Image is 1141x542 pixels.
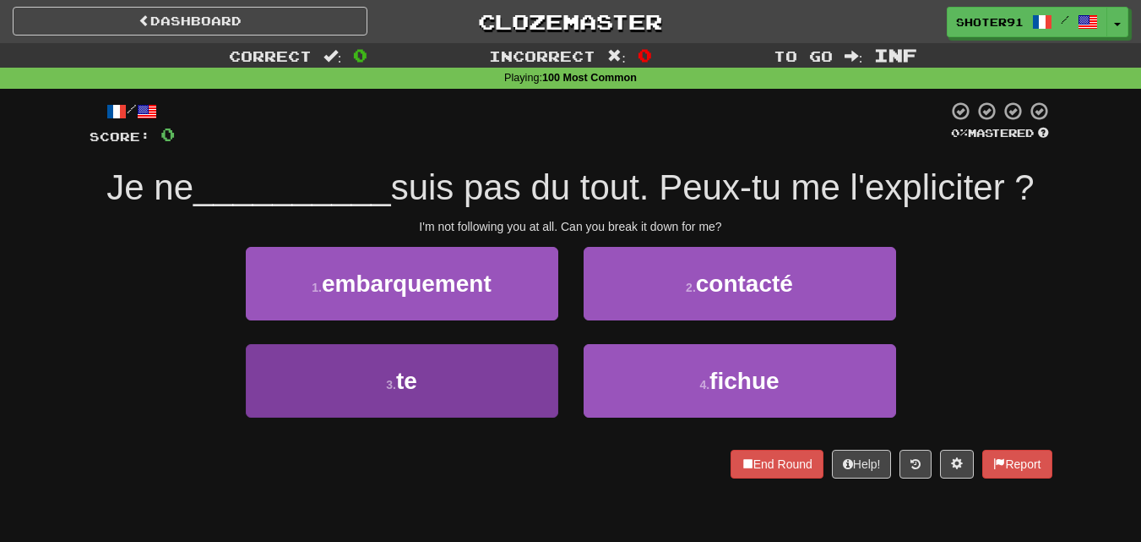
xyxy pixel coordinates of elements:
[322,271,492,297] span: embarquement
[696,271,793,297] span: contacté
[731,450,823,479] button: End Round
[638,45,652,65] span: 0
[709,368,779,394] span: fichue
[312,281,322,294] small: 1 .
[229,47,312,64] span: Correct
[90,101,175,122] div: /
[845,49,863,63] span: :
[948,126,1052,141] div: Mastered
[160,123,175,145] span: 0
[106,167,193,207] span: Je ne
[13,7,367,36] a: Dashboard
[542,72,637,84] strong: 100 Most Common
[982,450,1051,479] button: Report
[393,7,747,36] a: Clozemaster
[353,45,367,65] span: 0
[774,47,833,64] span: To go
[956,14,1024,30] span: shoter91
[90,218,1052,235] div: I'm not following you at all. Can you break it down for me?
[246,344,558,418] button: 3.te
[874,45,917,65] span: Inf
[832,450,892,479] button: Help!
[686,281,696,294] small: 2 .
[246,247,558,320] button: 1.embarquement
[391,167,1035,207] span: suis pas du tout. Peux-tu me l'expliciter ?
[396,368,417,394] span: te
[899,450,932,479] button: Round history (alt+y)
[607,49,626,63] span: :
[584,344,896,418] button: 4.fichue
[699,378,709,391] small: 4 .
[386,378,396,391] small: 3 .
[323,49,342,63] span: :
[1061,14,1069,25] span: /
[584,247,896,320] button: 2.contacté
[951,126,968,140] span: 0 %
[90,129,150,144] span: Score:
[947,7,1107,37] a: shoter91 /
[193,167,391,207] span: __________
[489,47,595,64] span: Incorrect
